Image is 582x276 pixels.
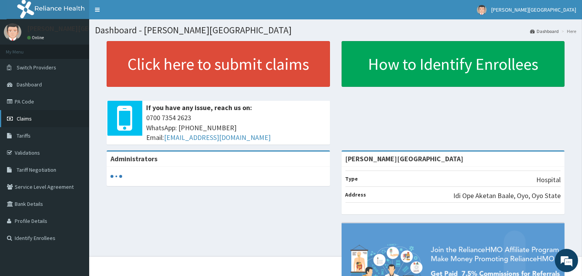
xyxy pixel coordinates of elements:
[345,175,358,182] b: Type
[27,35,46,40] a: Online
[536,175,561,185] p: Hospital
[146,103,252,112] b: If you have any issue, reach us on:
[17,132,31,139] span: Tariffs
[17,81,42,88] span: Dashboard
[164,133,271,142] a: [EMAIL_ADDRESS][DOMAIN_NAME]
[95,25,576,35] h1: Dashboard - [PERSON_NAME][GEOGRAPHIC_DATA]
[345,154,464,163] strong: [PERSON_NAME][GEOGRAPHIC_DATA]
[4,23,21,41] img: User Image
[111,171,122,182] svg: audio-loading
[342,41,565,87] a: How to Identify Enrollees
[560,28,576,34] li: Here
[453,191,561,201] p: Idi Ope Aketan Baale, Oyo, Oyo State
[477,5,487,15] img: User Image
[17,64,56,71] span: Switch Providers
[491,6,576,13] span: [PERSON_NAME][GEOGRAPHIC_DATA]
[530,28,559,34] a: Dashboard
[146,113,326,143] span: 0700 7354 2623 WhatsApp: [PHONE_NUMBER] Email:
[111,154,157,163] b: Administrators
[17,166,56,173] span: Tariff Negotiation
[27,25,142,32] p: [PERSON_NAME][GEOGRAPHIC_DATA]
[17,115,32,122] span: Claims
[107,41,330,87] a: Click here to submit claims
[345,191,366,198] b: Address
